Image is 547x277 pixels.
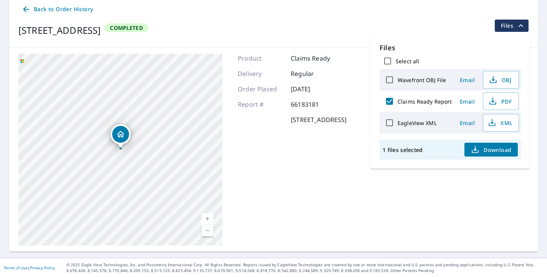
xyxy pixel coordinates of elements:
label: Select all [396,58,419,65]
div: [STREET_ADDRESS] [18,23,101,37]
a: Back to Order History [18,2,96,16]
button: filesDropdownBtn-66183181 [494,20,529,32]
p: Files [380,43,521,53]
a: Current Level 17, Zoom Out [202,225,213,236]
span: Email [458,76,477,84]
a: Terms of Use [4,265,28,270]
span: PDF [488,97,512,106]
p: | [4,265,55,270]
span: OBJ [488,75,512,84]
p: 1 files selected [383,146,423,153]
span: XML [488,118,512,127]
a: Privacy Policy [30,265,55,270]
button: OBJ [483,71,519,89]
p: Claims Ready [291,54,337,63]
span: Files [501,21,525,30]
p: 66183181 [291,100,337,109]
p: Report # [238,100,284,109]
p: Order Placed [238,84,284,94]
p: [DATE] [291,84,337,94]
label: Claims Ready Report [398,98,452,105]
a: Current Level 17, Zoom In [202,213,213,225]
button: Email [455,117,480,129]
div: Dropped pin, building 1, Residential property, 1370 Flint Town Rd Ava, NY 13309 [111,124,131,148]
span: Email [458,119,477,127]
label: EagleView XML [398,119,437,127]
p: [STREET_ADDRESS] [291,115,346,124]
span: Completed [105,24,147,31]
p: Product [238,54,284,63]
p: Delivery [238,69,284,78]
button: PDF [483,92,519,110]
label: Wavefront OBJ File [398,76,446,84]
button: Download [464,143,517,157]
span: Download [471,145,511,154]
button: Email [455,74,480,86]
span: Email [458,98,477,105]
p: Regular [291,69,337,78]
span: Back to Order History [22,5,93,14]
p: © 2025 Eagle View Technologies, Inc. and Pictometry International Corp. All Rights Reserved. Repo... [66,262,543,274]
button: XML [483,114,519,132]
button: Email [455,96,480,107]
